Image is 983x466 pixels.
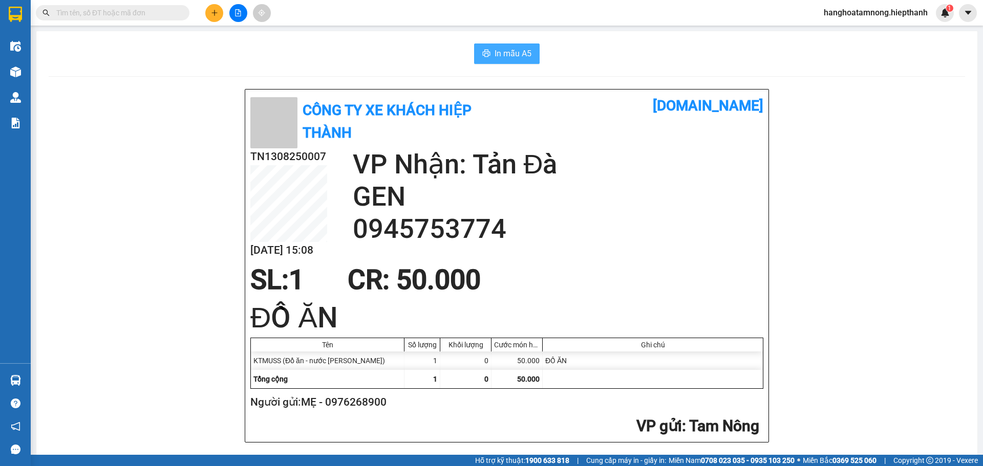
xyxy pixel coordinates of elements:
h2: TN1308250007 [250,148,327,165]
h2: [DATE] 15:08 [250,242,327,259]
button: printerIn mẫu A5 [474,43,540,64]
div: Số lượng [407,341,437,349]
button: plus [205,4,223,22]
img: warehouse-icon [10,92,21,103]
div: 0 [440,351,491,370]
strong: 0708 023 035 - 0935 103 250 [701,456,795,464]
img: solution-icon [10,118,21,128]
img: icon-new-feature [941,8,950,17]
button: caret-down [959,4,977,22]
span: VP gửi [636,417,682,435]
span: file-add [234,9,242,16]
span: 50.000 [517,375,540,383]
img: warehouse-icon [10,375,21,386]
div: ĐỒ ĂN [543,351,763,370]
div: Tên [253,341,401,349]
h2: Người gửi: NHƯ THỦY - 0345109709 [6,3,243,20]
button: aim [253,4,271,22]
span: 1 [289,264,304,296]
span: message [11,445,20,454]
span: ⚪️ [797,458,800,462]
h2: GEN [353,181,763,213]
span: 1 [948,5,951,12]
span: printer [482,49,490,59]
span: hanghoatamnong.hiepthanh [816,6,936,19]
span: Miền Nam [669,455,795,466]
span: notification [11,421,20,431]
img: warehouse-icon [10,66,21,77]
span: 1 [433,375,437,383]
h2: 0945753774 [353,213,763,245]
div: Cước món hàng [494,341,540,349]
span: caret-down [964,8,973,17]
span: VP gửi [120,27,166,45]
div: Khối lượng [443,341,488,349]
span: CR : 50.000 [348,264,481,296]
span: question-circle [11,398,20,408]
span: In mẫu A5 [495,47,531,60]
h2: VP Nhận: Tản Đà [353,148,763,181]
span: search [42,9,50,16]
sup: 1 [946,5,953,12]
img: logo-vxr [9,7,22,22]
h2: : Tam Nông [250,416,759,437]
div: 1 [404,351,440,370]
span: Miền Bắc [803,455,877,466]
button: file-add [229,4,247,22]
span: SL: [250,264,289,296]
b: Công Ty xe khách HIỆP THÀNH [303,102,472,141]
span: plus [211,9,218,16]
div: Ghi chú [545,341,760,349]
span: | [577,455,579,466]
b: [DOMAIN_NAME] [653,97,763,114]
span: aim [258,9,265,16]
div: KTMUSS (Đồ ăn - nước [PERSON_NAME]) [251,351,404,370]
input: Tìm tên, số ĐT hoặc mã đơn [56,7,177,18]
span: Cung cấp máy in - giấy in: [586,455,666,466]
strong: 0369 525 060 [832,456,877,464]
h2: Người gửi: MẸ - 0976268900 [250,394,759,411]
img: warehouse-icon [10,41,21,52]
h1: ĐỒ ĂN [250,298,763,338]
span: 0 [484,375,488,383]
div: 50.000 [491,351,543,370]
span: | [884,455,886,466]
span: Tổng cộng [253,375,288,383]
h2: : Tam Nông [6,26,243,47]
strong: 1900 633 818 [525,456,569,464]
span: Hỗ trợ kỹ thuật: [475,455,569,466]
span: copyright [926,457,933,464]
